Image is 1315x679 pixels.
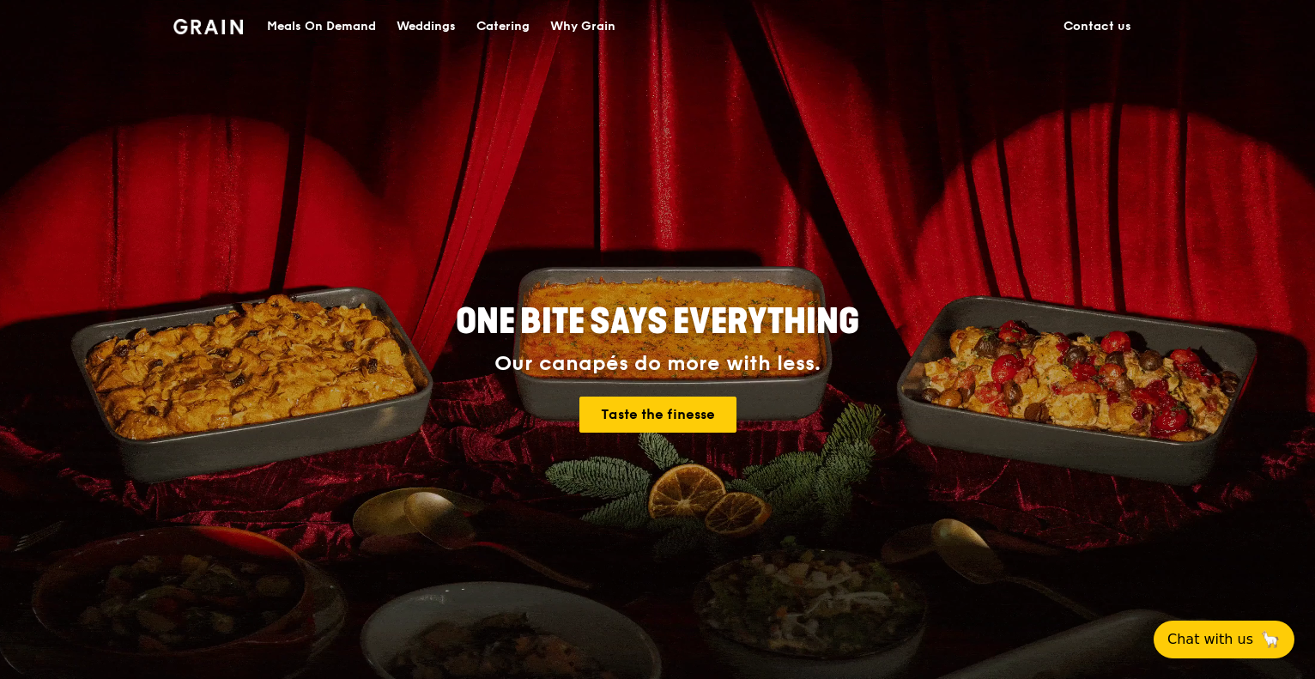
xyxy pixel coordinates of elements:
span: 🦙 [1260,629,1281,650]
span: ONE BITE SAYS EVERYTHING [456,301,859,343]
a: Taste the finesse [579,397,736,433]
div: Catering [476,1,530,52]
span: Chat with us [1167,629,1253,650]
img: Grain [173,19,243,34]
a: Weddings [386,1,466,52]
div: Why Grain [550,1,615,52]
div: Meals On Demand [267,1,376,52]
a: Contact us [1053,1,1142,52]
a: Why Grain [540,1,626,52]
div: Our canapés do more with less. [348,352,967,376]
a: Catering [466,1,540,52]
div: Weddings [397,1,456,52]
button: Chat with us🦙 [1154,621,1294,658]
